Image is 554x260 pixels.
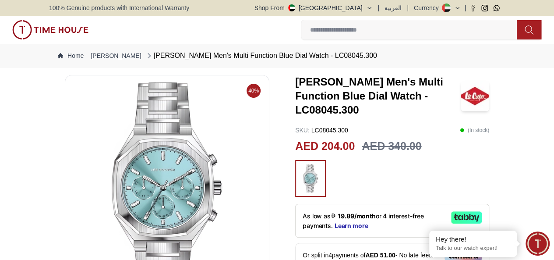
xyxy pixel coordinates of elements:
p: ( In stock ) [460,126,489,135]
img: ... [12,20,88,39]
nav: Breadcrumb [49,43,505,68]
a: Whatsapp [493,5,500,11]
h2: AED 204.00 [295,138,355,155]
button: Shop From[GEOGRAPHIC_DATA] [254,4,373,12]
span: | [464,4,466,12]
span: 40% [247,84,261,98]
a: Instagram [481,5,488,11]
span: SKU : [295,127,310,134]
div: Chat Widget [526,232,550,256]
div: Hey there! [436,235,510,244]
h3: [PERSON_NAME] Men's Multi Function Blue Dial Watch - LC08045.300 [295,75,461,117]
p: Talk to our watch expert! [436,245,510,252]
img: ... [300,164,321,192]
img: United Arab Emirates [288,4,295,11]
a: Home [58,51,84,60]
span: | [378,4,380,12]
p: LC08045.300 [295,126,348,135]
h3: AED 340.00 [362,138,421,155]
div: [PERSON_NAME] Men's Multi Function Blue Dial Watch - LC08045.300 [145,50,377,61]
img: Lee Cooper Men's Multi Function Blue Dial Watch - LC08045.300 [461,81,489,111]
a: [PERSON_NAME] [91,51,141,60]
span: | [407,4,409,12]
a: Facebook [469,5,476,11]
div: Currency [414,4,442,12]
button: العربية [385,4,402,12]
span: 100% Genuine products with International Warranty [49,4,189,12]
span: AED 51.00 [365,252,395,259]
